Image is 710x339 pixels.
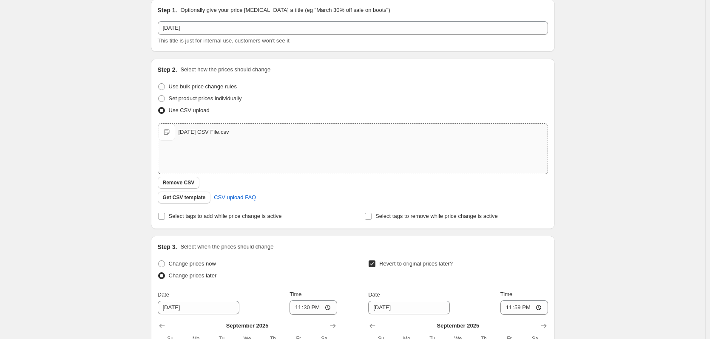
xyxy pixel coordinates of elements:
[158,65,177,74] h2: Step 2.
[158,177,200,189] button: Remove CSV
[375,213,498,219] span: Select tags to remove while price change is active
[169,213,282,219] span: Select tags to add while price change is active
[366,320,378,332] button: Show previous month, August 2025
[156,320,168,332] button: Show previous month, August 2025
[179,128,229,136] div: [DATE] CSV File.csv
[158,192,211,203] button: Get CSV template
[158,301,239,314] input: 8/26/2025
[379,260,453,267] span: Revert to original prices later?
[368,301,450,314] input: 8/26/2025
[290,291,301,297] span: Time
[158,21,548,35] input: 30% off holiday sale
[163,179,195,186] span: Remove CSV
[500,300,548,315] input: 12:00
[327,320,339,332] button: Show next month, October 2025
[290,300,337,315] input: 12:00
[163,194,206,201] span: Get CSV template
[169,95,242,102] span: Set product prices individually
[500,291,512,297] span: Time
[158,37,290,44] span: This title is just for internal use, customers won't see it
[180,6,390,14] p: Optionally give your price [MEDICAL_DATA] a title (eg "March 30% off sale on boots")
[209,191,261,204] a: CSV upload FAQ
[158,6,177,14] h2: Step 1.
[158,291,169,298] span: Date
[180,65,270,74] p: Select how the prices should change
[169,107,210,113] span: Use CSV upload
[538,320,550,332] button: Show next month, October 2025
[169,272,217,279] span: Change prices later
[180,243,273,251] p: Select when the prices should change
[368,291,380,298] span: Date
[158,243,177,251] h2: Step 3.
[169,260,216,267] span: Change prices now
[169,83,237,90] span: Use bulk price change rules
[214,193,256,202] span: CSV upload FAQ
